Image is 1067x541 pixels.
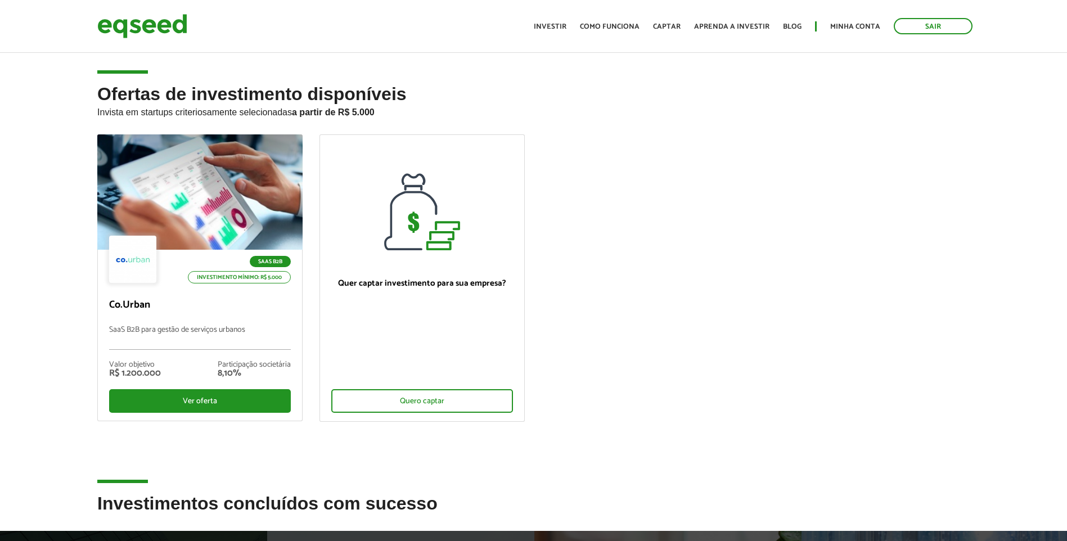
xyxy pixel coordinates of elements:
p: SaaS B2B para gestão de serviços urbanos [109,326,291,350]
a: Aprenda a investir [694,23,769,30]
div: Participação societária [218,361,291,369]
strong: a partir de R$ 5.000 [292,107,375,117]
div: 8,10% [218,369,291,378]
img: EqSeed [97,11,187,41]
h2: Ofertas de investimento disponíveis [97,84,970,134]
div: Valor objetivo [109,361,161,369]
a: Sair [894,18,973,34]
div: Ver oferta [109,389,291,413]
p: Quer captar investimento para sua empresa? [331,278,513,288]
p: Invista em startups criteriosamente selecionadas [97,104,970,118]
a: Minha conta [830,23,880,30]
a: SaaS B2B Investimento mínimo: R$ 5.000 Co.Urban SaaS B2B para gestão de serviços urbanos Valor ob... [97,134,303,421]
div: R$ 1.200.000 [109,369,161,378]
p: Investimento mínimo: R$ 5.000 [188,271,291,283]
p: SaaS B2B [250,256,291,267]
a: Investir [534,23,566,30]
h2: Investimentos concluídos com sucesso [97,494,970,530]
div: Quero captar [331,389,513,413]
a: Captar [653,23,681,30]
a: Blog [783,23,802,30]
a: Quer captar investimento para sua empresa? Quero captar [319,134,525,422]
p: Co.Urban [109,299,291,312]
a: Como funciona [580,23,640,30]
